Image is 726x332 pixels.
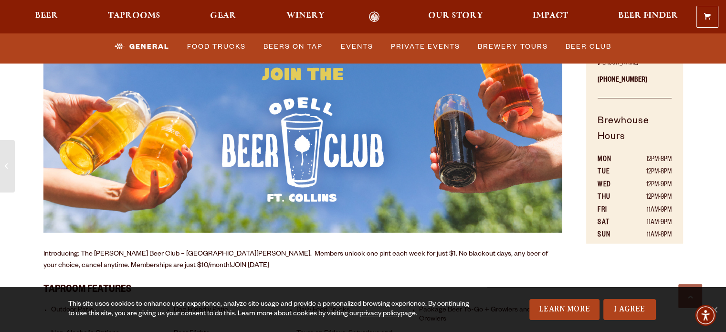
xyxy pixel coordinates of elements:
a: Events [337,36,377,58]
th: FRI [598,204,624,217]
a: Beer Club [562,36,615,58]
td: 12PM-9PM [624,192,671,204]
span: Beer [35,12,58,20]
th: TUE [598,166,624,179]
td: 11AM-9PM [624,204,671,217]
a: Winery [280,11,331,22]
span: Impact [533,12,568,20]
a: General [111,36,173,58]
td: 12PM-8PM [624,154,671,166]
span: Beer Finder [618,12,678,20]
span: Our Story [428,12,483,20]
a: Beer [29,11,64,22]
div: Accessibility Menu [695,305,716,326]
th: SUN [598,229,624,242]
a: I Agree [603,299,656,320]
h5: Brewhouse Hours [598,114,671,154]
span: Winery [286,12,325,20]
th: THU [598,192,624,204]
td: 12PM-9PM [624,179,671,192]
a: Beer Finder [611,11,684,22]
a: Odell Home [357,11,392,22]
a: Our Story [422,11,489,22]
th: MON [598,154,624,166]
span: Gear [210,12,236,20]
div: This site uses cookies to enhance user experience, analyze site usage and provide a personalized ... [68,300,475,319]
td: 12PM-8PM [624,166,671,179]
td: 11AM-8PM [624,229,671,242]
th: WED [598,179,624,192]
a: Food Trucks [183,36,250,58]
a: Taprooms [102,11,167,22]
a: JOIN [DATE] [231,262,269,270]
a: Scroll to top [678,284,702,308]
a: Private Events [387,36,464,58]
p: [PHONE_NUMBER] [598,69,671,98]
a: Brewery Tours [474,36,552,58]
span: Taprooms [108,12,160,20]
th: SAT [598,217,624,229]
p: Introducing: The [PERSON_NAME] Beer Club – [GEOGRAPHIC_DATA][PERSON_NAME]. Members unlock one pin... [43,249,563,272]
a: Beers on Tap [260,36,326,58]
a: privacy policy [359,311,400,318]
a: Learn More [529,299,600,320]
a: Gear [204,11,242,22]
a: Impact [526,11,574,22]
td: 11AM-9PM [624,217,671,229]
h3: Taproom Features [43,278,563,299]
